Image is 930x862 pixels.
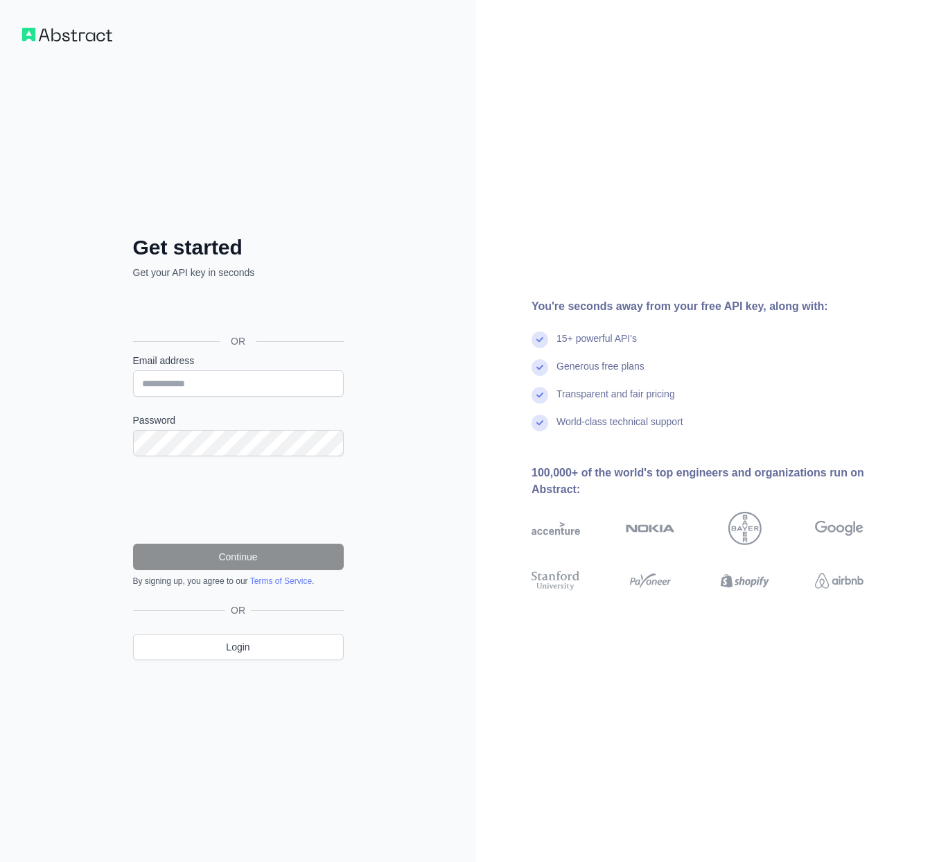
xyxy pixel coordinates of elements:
[126,295,348,325] iframe: Sign in with Google Button
[133,544,344,570] button: Continue
[626,569,674,593] img: payoneer
[556,387,675,415] div: Transparent and fair pricing
[22,28,112,42] img: Workflow
[133,235,344,260] h2: Get started
[532,512,580,545] img: accenture
[532,569,580,593] img: stanford university
[556,331,637,359] div: 15+ powerful API's
[556,359,644,387] div: Generous free plans
[532,387,548,404] img: check mark
[532,465,908,498] div: 100,000+ of the world's top engineers and organizations run on Abstract:
[815,512,863,545] img: google
[133,266,344,279] p: Get your API key in seconds
[556,415,683,442] div: World-class technical support
[133,354,344,368] label: Email address
[133,634,344,660] a: Login
[815,569,863,593] img: airbnb
[728,512,762,545] img: bayer
[133,473,344,527] iframe: reCAPTCHA
[532,415,548,431] img: check mark
[532,359,548,376] img: check mark
[250,576,312,586] a: Terms of Service
[133,413,344,427] label: Password
[721,569,769,593] img: shopify
[220,334,256,348] span: OR
[532,331,548,348] img: check mark
[225,603,251,617] span: OR
[626,512,674,545] img: nokia
[532,298,908,315] div: You're seconds away from your free API key, along with:
[133,576,344,587] div: By signing up, you agree to our .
